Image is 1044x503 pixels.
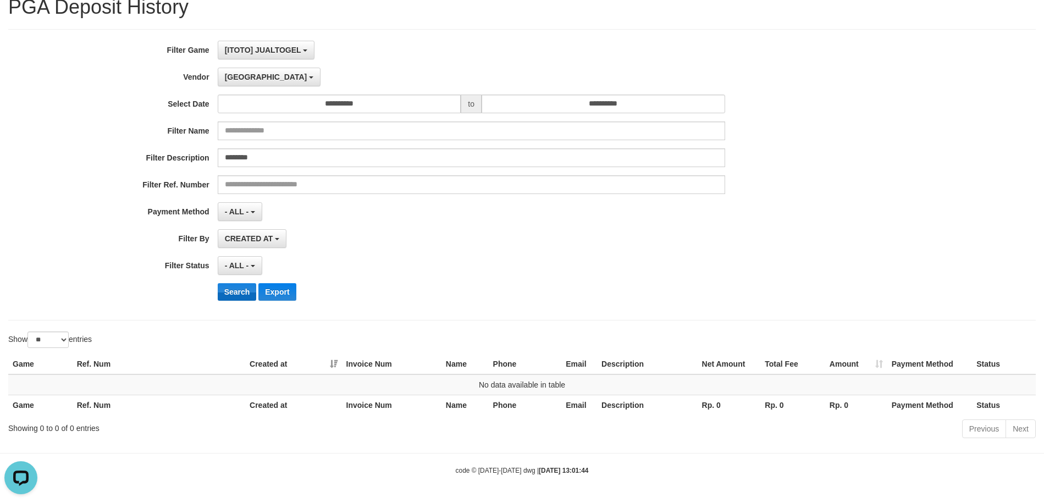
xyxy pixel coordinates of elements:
small: code © [DATE]-[DATE] dwg | [456,467,589,474]
span: CREATED AT [225,234,273,243]
button: Search [218,283,257,301]
button: - ALL - [218,202,262,221]
th: Rp. 0 [825,395,887,415]
th: Email [561,395,597,415]
th: Name [441,395,489,415]
span: - ALL - [225,261,249,270]
button: Export [258,283,296,301]
th: Email [561,354,597,374]
th: Payment Method [887,395,973,415]
td: No data available in table [8,374,1036,395]
th: Rp. 0 [698,395,761,415]
label: Show entries [8,331,92,348]
th: Ref. Num [73,395,245,415]
button: Open LiveChat chat widget [4,4,37,37]
th: Name [441,354,489,374]
th: Ref. Num [73,354,245,374]
th: Total Fee [760,354,825,374]
th: Description [597,395,697,415]
th: Rp. 0 [760,395,825,415]
th: Status [972,354,1036,374]
select: Showentries [27,331,69,348]
button: [ITOTO] JUALTOGEL [218,41,315,59]
th: Amount: activate to sort column ascending [825,354,887,374]
a: Previous [962,419,1006,438]
button: - ALL - [218,256,262,275]
a: Next [1006,419,1036,438]
button: CREATED AT [218,229,287,248]
th: Status [972,395,1036,415]
button: [GEOGRAPHIC_DATA] [218,68,321,86]
th: Phone [489,354,562,374]
th: Description [597,354,697,374]
th: Net Amount [698,354,761,374]
th: Invoice Num [342,354,441,374]
div: Showing 0 to 0 of 0 entries [8,418,427,434]
th: Game [8,354,73,374]
th: Invoice Num [342,395,441,415]
th: Created at: activate to sort column ascending [245,354,341,374]
th: Phone [489,395,562,415]
span: [ITOTO] JUALTOGEL [225,46,301,54]
span: - ALL - [225,207,249,216]
th: Created at [245,395,341,415]
strong: [DATE] 13:01:44 [539,467,588,474]
span: to [461,95,482,113]
th: Payment Method [887,354,973,374]
span: [GEOGRAPHIC_DATA] [225,73,307,81]
th: Game [8,395,73,415]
